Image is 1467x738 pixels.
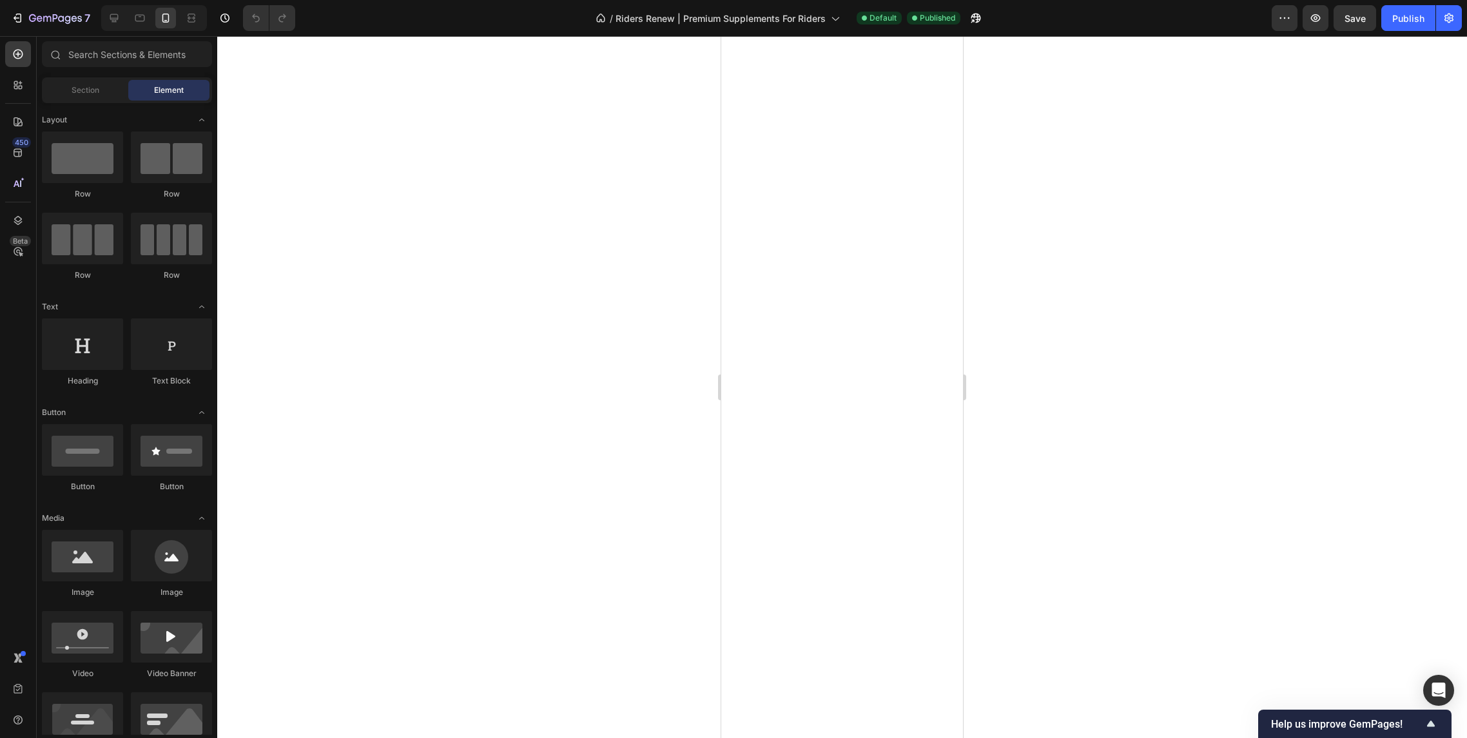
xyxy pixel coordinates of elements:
[1345,13,1366,24] span: Save
[131,269,212,281] div: Row
[42,375,123,387] div: Heading
[42,301,58,313] span: Text
[12,137,31,148] div: 450
[610,12,613,25] span: /
[1271,716,1439,732] button: Show survey - Help us improve GemPages!
[1392,12,1424,25] div: Publish
[191,296,212,317] span: Toggle open
[191,402,212,423] span: Toggle open
[1271,718,1423,730] span: Help us improve GemPages!
[42,512,64,524] span: Media
[5,5,96,31] button: 7
[870,12,897,24] span: Default
[42,269,123,281] div: Row
[42,587,123,598] div: Image
[42,481,123,492] div: Button
[42,114,67,126] span: Layout
[42,668,123,679] div: Video
[1381,5,1435,31] button: Publish
[42,41,212,67] input: Search Sections & Elements
[131,375,212,387] div: Text Block
[42,188,123,200] div: Row
[131,587,212,598] div: Image
[10,236,31,246] div: Beta
[72,84,99,96] span: Section
[154,84,184,96] span: Element
[616,12,826,25] span: Riders Renew | Premium Supplements For Riders
[1423,675,1454,706] div: Open Intercom Messenger
[243,5,295,31] div: Undo/Redo
[721,36,963,738] iframe: Design area
[191,110,212,130] span: Toggle open
[920,12,955,24] span: Published
[131,668,212,679] div: Video Banner
[1334,5,1376,31] button: Save
[131,188,212,200] div: Row
[84,10,90,26] p: 7
[191,508,212,529] span: Toggle open
[131,481,212,492] div: Button
[42,407,66,418] span: Button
